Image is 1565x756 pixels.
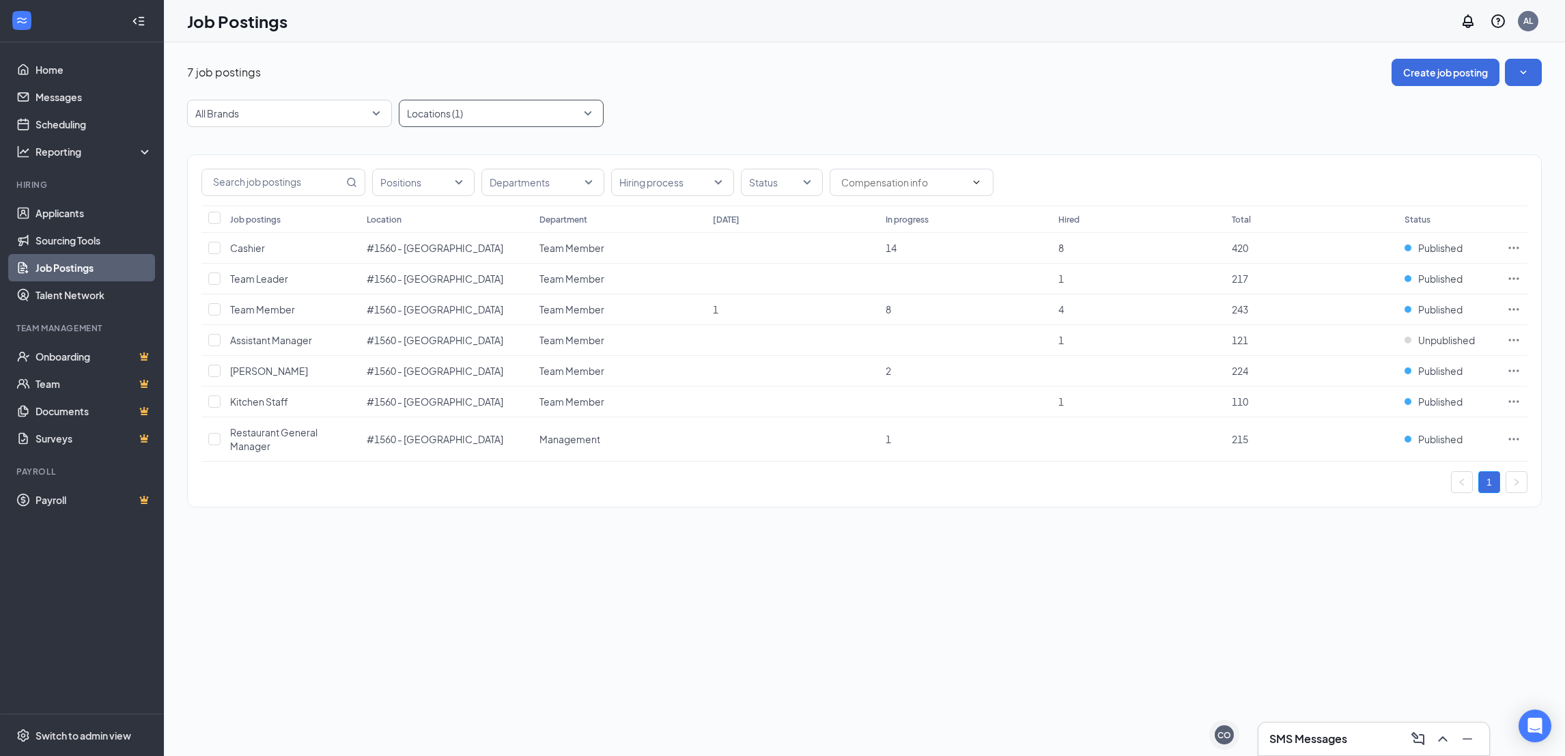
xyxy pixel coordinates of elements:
[15,14,29,27] svg: WorkstreamLogo
[1052,206,1224,233] th: Hired
[1479,472,1499,492] a: 1
[230,272,288,285] span: Team Leader
[1418,333,1475,347] span: Unpublished
[16,145,30,158] svg: Analysis
[841,175,965,190] input: Compensation info
[1478,471,1500,493] li: 1
[1058,272,1064,285] span: 1
[36,254,152,281] a: Job Postings
[1458,478,1466,486] span: left
[539,272,604,285] span: Team Member
[367,214,401,225] div: Location
[533,356,705,387] td: Team Member
[1232,272,1248,285] span: 217
[360,294,533,325] td: #1560 - Fayetteville
[1506,471,1527,493] button: right
[360,325,533,356] td: #1560 - Fayetteville
[1418,395,1463,408] span: Published
[533,233,705,264] td: Team Member
[230,303,295,316] span: Team Member
[16,179,150,191] div: Hiring
[1418,432,1463,446] span: Published
[195,107,239,120] p: All Brands
[1232,303,1248,316] span: 243
[886,433,891,445] span: 1
[533,387,705,417] td: Team Member
[36,83,152,111] a: Messages
[1507,272,1521,285] svg: Ellipses
[1507,303,1521,316] svg: Ellipses
[1432,728,1454,750] button: ChevronUp
[1232,334,1248,346] span: 121
[713,303,718,316] span: 1
[1490,13,1506,29] svg: QuestionInfo
[971,177,982,188] svg: ChevronDown
[1507,241,1521,255] svg: Ellipses
[1523,15,1533,27] div: AL
[1418,241,1463,255] span: Published
[36,343,152,370] a: OnboardingCrown
[1058,334,1064,346] span: 1
[1058,303,1064,316] span: 4
[346,177,357,188] svg: MagnifyingGlass
[16,729,30,742] svg: Settings
[36,486,152,514] a: PayrollCrown
[1269,731,1347,746] h3: SMS Messages
[533,264,705,294] td: Team Member
[1451,471,1473,493] button: left
[533,294,705,325] td: Team Member
[36,56,152,83] a: Home
[36,425,152,452] a: SurveysCrown
[360,264,533,294] td: #1560 - Fayetteville
[539,303,604,316] span: Team Member
[202,169,343,195] input: Search job postings
[367,334,503,346] span: #1560 - [GEOGRAPHIC_DATA]
[367,242,503,254] span: #1560 - [GEOGRAPHIC_DATA]
[16,466,150,477] div: Payroll
[539,334,604,346] span: Team Member
[1225,206,1398,233] th: Total
[539,214,587,225] div: Department
[1451,471,1473,493] li: Previous Page
[132,14,145,28] svg: Collapse
[539,242,604,254] span: Team Member
[230,214,281,225] div: Job postings
[1459,731,1476,747] svg: Minimize
[886,365,891,377] span: 2
[1398,206,1500,233] th: Status
[886,303,891,316] span: 8
[886,242,897,254] span: 14
[230,395,288,408] span: Kitchen Staff
[1418,303,1463,316] span: Published
[1418,272,1463,285] span: Published
[1232,365,1248,377] span: 224
[539,365,604,377] span: Team Member
[1410,731,1426,747] svg: ComposeMessage
[36,199,152,227] a: Applicants
[230,365,308,377] span: [PERSON_NAME]
[533,417,705,462] td: Management
[367,433,503,445] span: #1560 - [GEOGRAPHIC_DATA]
[360,417,533,462] td: #1560 - Fayetteville
[1505,59,1542,86] button: SmallChevronDown
[36,145,153,158] div: Reporting
[367,365,503,377] span: #1560 - [GEOGRAPHIC_DATA]
[1507,432,1521,446] svg: Ellipses
[1232,433,1248,445] span: 215
[367,395,503,408] span: #1560 - [GEOGRAPHIC_DATA]
[36,729,131,742] div: Switch to admin view
[1507,395,1521,408] svg: Ellipses
[1460,13,1476,29] svg: Notifications
[36,370,152,397] a: TeamCrown
[539,395,604,408] span: Team Member
[187,65,261,80] p: 7 job postings
[367,272,503,285] span: #1560 - [GEOGRAPHIC_DATA]
[533,325,705,356] td: Team Member
[879,206,1052,233] th: In progress
[230,242,265,254] span: Cashier
[1512,478,1521,486] span: right
[230,334,312,346] span: Assistant Manager
[1456,728,1478,750] button: Minimize
[1517,66,1530,79] svg: SmallChevronDown
[187,10,287,33] h1: Job Postings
